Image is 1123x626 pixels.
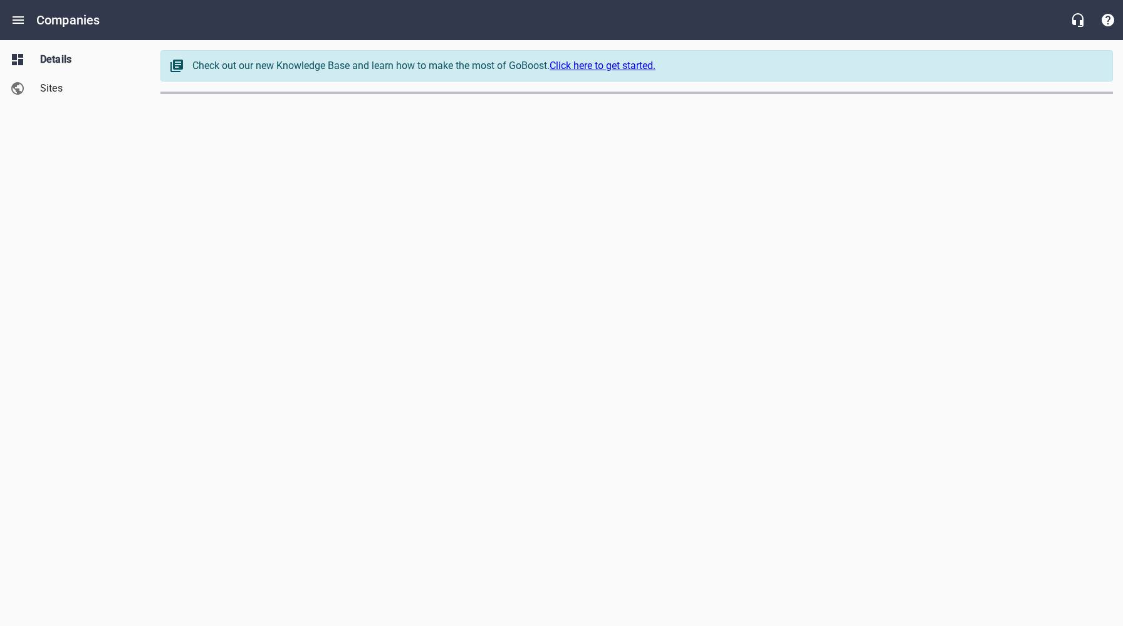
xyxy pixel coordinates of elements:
[1093,5,1123,35] button: Support Portal
[192,58,1100,73] div: Check out our new Knowledge Base and learn how to make the most of GoBoost.
[3,5,33,35] button: Open drawer
[1063,5,1093,35] button: Live Chat
[40,52,135,67] span: Details
[36,10,100,30] h6: Companies
[40,81,135,96] span: Sites
[550,60,656,72] a: Click here to get started.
